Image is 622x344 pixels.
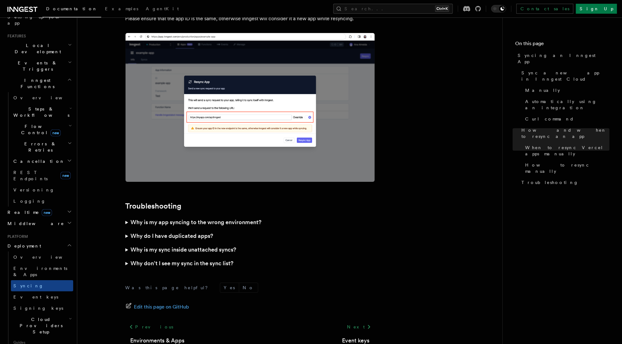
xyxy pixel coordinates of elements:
span: How and when to resync an app [521,127,610,139]
button: Cancellation [11,156,73,167]
a: Next [343,321,375,332]
summary: Why do I have duplicated apps? [126,229,375,243]
a: Documentation [42,2,101,17]
a: How and when to resync an app [519,125,610,142]
h4: On this page [515,40,610,50]
span: How to resync manually [525,162,610,174]
button: Errors & Retries [11,138,73,156]
span: REST Endpoints [13,170,48,181]
a: AgentKit [142,2,183,17]
span: Automatically using an integration [525,98,610,111]
span: Deployment [5,243,41,249]
span: Middleware [5,220,64,227]
span: Examples [105,6,138,11]
span: Local Development [5,42,68,55]
button: Local Development [5,40,73,57]
span: Documentation [46,6,97,11]
span: Troubleshooting [521,179,578,186]
span: Overview [13,95,78,100]
kbd: Ctrl+K [435,6,449,12]
a: Environments & Apps [11,263,73,280]
span: Overview [13,255,78,260]
span: Errors & Retries [11,141,68,153]
button: Inngest Functions [5,75,73,92]
button: Yes [220,283,239,292]
span: Steps & Workflows [11,106,69,118]
a: Edit this page on GitHub [126,303,189,311]
span: Edit this page on GitHub [134,303,189,311]
a: When to resync Vercel apps manually [523,142,610,159]
span: Syncing an Inngest App [518,52,610,65]
button: Events & Triggers [5,57,73,75]
span: Manually [525,87,560,93]
p: Was this page helpful? [126,285,212,291]
h3: Why is my sync inside unattached syncs? [131,245,236,254]
span: Flow Control [11,123,69,136]
a: Event keys [11,291,73,303]
a: Sync a new app in Inngest Cloud [519,67,610,85]
span: new [50,130,61,136]
a: Setting up your app [5,11,73,29]
span: Curl command [525,116,574,122]
span: new [42,209,52,216]
button: Realtimenew [5,207,73,218]
span: Syncing [13,283,44,288]
a: Sign Up [576,4,617,14]
div: Inngest Functions [5,92,73,207]
span: Cloud Providers Setup [11,316,69,335]
img: Inngest Cloud screen with resync app modal displaying an edited URL [126,33,375,182]
a: Overview [11,92,73,103]
h3: Why do I have duplicated apps? [131,232,213,240]
a: Versioning [11,184,73,196]
a: Troubleshooting [126,202,182,210]
span: Event keys [13,295,58,299]
a: Logging [11,196,73,207]
span: Logging [13,199,46,204]
span: Platform [5,234,28,239]
button: No [239,283,258,292]
a: Contact sales [516,4,573,14]
button: Deployment [5,240,73,252]
a: Curl command [523,113,610,125]
button: Cloud Providers Setup [11,314,73,337]
a: Signing keys [11,303,73,314]
span: Environments & Apps [13,266,67,277]
button: Steps & Workflows [11,103,73,121]
span: Sync a new app in Inngest Cloud [521,70,610,82]
summary: Why don’t I see my sync in the sync list? [126,257,375,270]
a: Automatically using an integration [523,96,610,113]
button: Flow Controlnew [11,121,73,138]
a: Troubleshooting [519,177,610,188]
button: Search...Ctrl+K [333,4,453,14]
span: Inngest Functions [5,77,67,90]
span: AgentKit [146,6,179,11]
a: Previous [126,321,177,332]
a: Examples [101,2,142,17]
span: Cancellation [11,158,65,164]
a: REST Endpointsnew [11,167,73,184]
span: Events & Triggers [5,60,68,72]
a: Manually [523,85,610,96]
button: Toggle dark mode [491,5,506,12]
summary: Why is my sync inside unattached syncs? [126,243,375,257]
button: Middleware [5,218,73,229]
span: Versioning [13,187,55,192]
a: Syncing an Inngest App [515,50,610,67]
span: Features [5,34,26,39]
span: When to resync Vercel apps manually [525,144,610,157]
a: How to resync manually [523,159,610,177]
span: Signing keys [13,306,63,311]
a: Syncing [11,280,73,291]
span: Realtime [5,209,52,215]
summary: Why is my app syncing to the wrong environment? [126,215,375,229]
span: new [60,172,71,179]
a: Overview [11,252,73,263]
h3: Why is my app syncing to the wrong environment? [131,218,261,227]
h3: Why don’t I see my sync in the sync list? [131,259,233,268]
